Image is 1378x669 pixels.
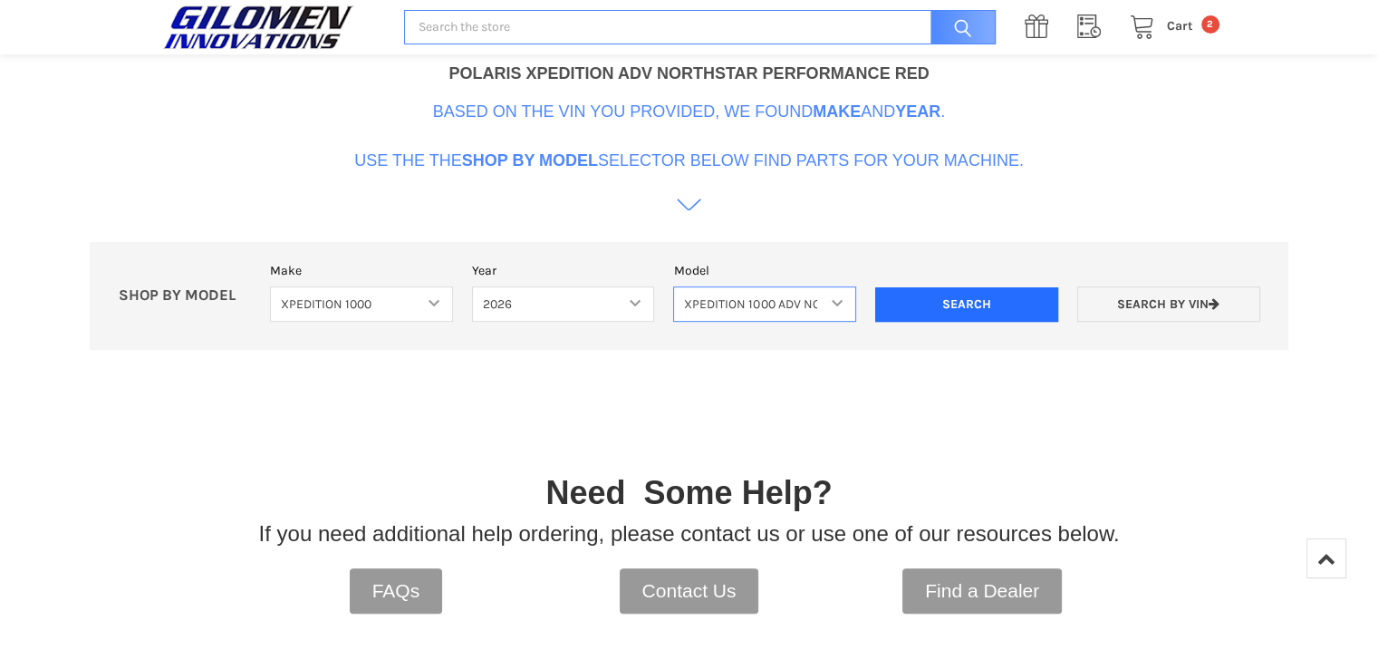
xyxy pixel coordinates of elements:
[462,151,598,170] b: Shop By Model
[673,261,856,280] label: Model
[109,286,261,305] p: SHOP BY MODEL
[448,62,929,86] div: POLARIS XPEDITION ADV NORTHSTAR PERFORMANCE RED
[1120,15,1219,38] a: Cart 2
[1167,18,1193,34] span: Cart
[159,5,358,50] img: GILOMEN INNOVATIONS
[902,568,1062,614] a: Find a Dealer
[875,287,1058,322] input: Search
[472,261,655,280] label: Year
[259,518,1120,550] p: If you need additional help ordering, please contact us or use one of our resources below.
[1201,15,1219,34] span: 2
[895,102,940,121] b: Year
[354,100,1024,173] p: Based on the VIN you provided, we found and . Use the the selector below find parts for your mach...
[350,568,443,614] a: FAQs
[1306,538,1346,578] a: Top of Page
[813,102,861,121] b: Make
[159,5,385,50] a: GILOMEN INNOVATIONS
[545,469,832,518] p: Need Some Help?
[404,10,995,45] input: Search the store
[1077,286,1260,322] a: Search by VIN
[270,261,453,280] label: Make
[620,568,759,614] a: Contact Us
[921,10,996,45] input: Search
